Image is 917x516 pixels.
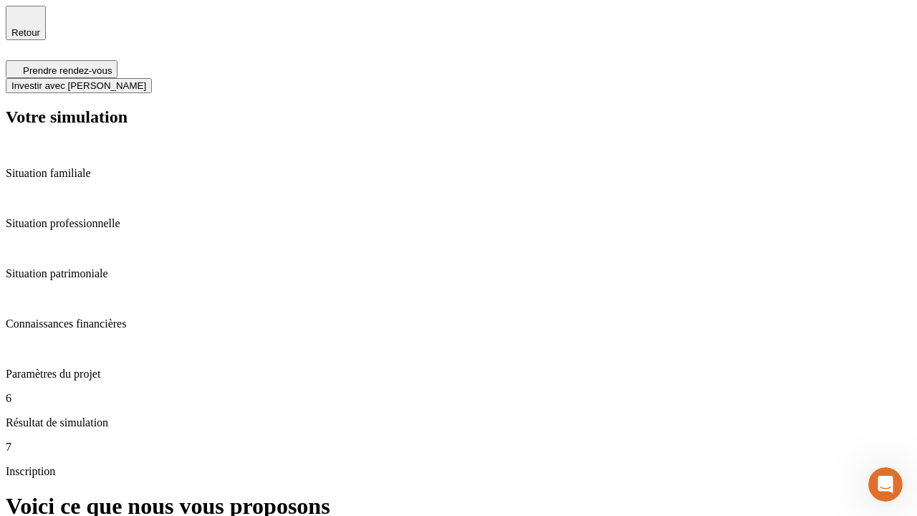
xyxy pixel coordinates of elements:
[6,267,911,280] p: Situation patrimoniale
[11,80,146,91] span: Investir avec [PERSON_NAME]
[6,217,911,230] p: Situation professionnelle
[6,78,152,93] button: Investir avec [PERSON_NAME]
[6,441,911,454] p: 7
[6,465,911,478] p: Inscription
[6,60,117,78] button: Prendre rendez-vous
[6,317,911,330] p: Connaissances financières
[6,167,911,180] p: Situation familiale
[11,27,40,38] span: Retour
[6,368,911,381] p: Paramètres du projet
[6,416,911,429] p: Résultat de simulation
[23,65,112,76] span: Prendre rendez-vous
[868,467,903,502] iframe: Intercom live chat
[6,107,911,127] h2: Votre simulation
[6,392,911,405] p: 6
[6,6,46,40] button: Retour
